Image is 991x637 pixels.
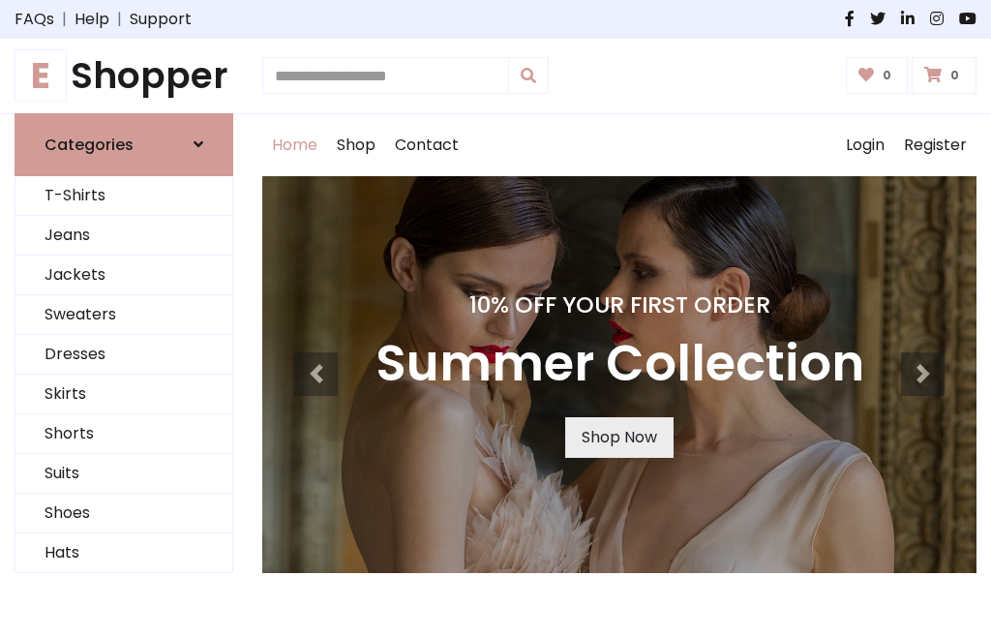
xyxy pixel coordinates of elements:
a: Home [262,114,327,176]
a: Jackets [15,256,232,295]
a: Contact [385,114,468,176]
h3: Summer Collection [375,334,864,394]
span: 0 [878,67,896,84]
a: Sweaters [15,295,232,335]
span: E [15,49,67,102]
a: Suits [15,454,232,494]
a: 0 [846,57,909,94]
a: Categories [15,113,233,176]
a: Login [836,114,894,176]
a: T-Shirts [15,176,232,216]
a: Shop [327,114,385,176]
span: 0 [946,67,964,84]
a: 0 [912,57,976,94]
a: Hats [15,533,232,573]
a: Support [130,8,192,31]
a: FAQs [15,8,54,31]
a: EShopper [15,54,233,98]
a: Help [75,8,109,31]
span: | [54,8,75,31]
h1: Shopper [15,54,233,98]
a: Shorts [15,414,232,454]
a: Shop Now [565,417,674,458]
span: | [109,8,130,31]
a: Register [894,114,976,176]
a: Shoes [15,494,232,533]
a: Dresses [15,335,232,375]
a: Skirts [15,375,232,414]
a: Jeans [15,216,232,256]
h4: 10% Off Your First Order [375,291,864,318]
h6: Categories [45,136,134,154]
